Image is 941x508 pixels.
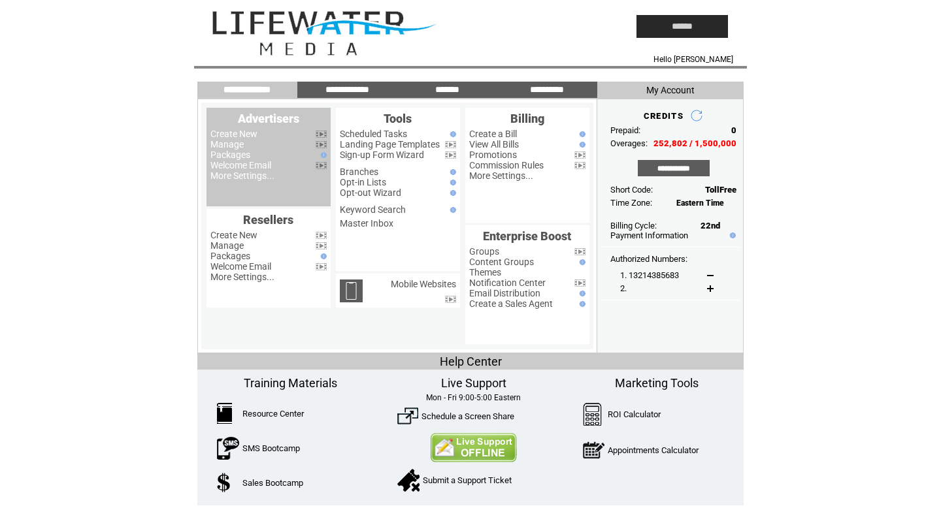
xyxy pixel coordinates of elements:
img: SMSBootcamp.png [217,437,239,460]
img: help.gif [318,152,327,158]
a: Content Groups [469,257,534,267]
span: My Account [646,85,695,95]
a: Opt-in Lists [340,177,386,187]
span: Tools [384,112,412,125]
img: help.gif [576,142,586,148]
span: Short Code: [610,185,653,195]
span: Billing Cycle: [610,221,657,230]
img: video.png [316,232,327,239]
a: Create a Sales Agent [469,298,553,309]
span: Enterprise Boost [483,229,571,243]
img: video.png [574,248,586,255]
img: video.png [445,151,456,159]
img: help.gif [447,207,456,213]
img: help.gif [576,259,586,265]
span: Training Materials [244,376,337,390]
a: Sign-up Form Wizard [340,150,424,160]
a: Welcome Email [210,160,271,170]
a: Opt-out Wizard [340,187,401,198]
img: mobile-websites.png [340,279,363,302]
img: ScreenShare.png [397,405,418,426]
a: More Settings... [210,170,274,181]
span: CREDITS [644,111,684,121]
a: Keyword Search [340,204,406,215]
a: Email Distribution [469,288,540,298]
span: Resellers [243,213,293,227]
a: More Settings... [210,272,274,282]
img: video.png [316,131,327,138]
span: Billing [510,112,544,125]
a: Sales Bootcamp [242,478,303,488]
img: Contact Us [430,433,517,462]
img: help.gif [447,190,456,196]
span: Marketing Tools [615,376,699,390]
span: Eastern Time [676,198,724,208]
img: help.gif [576,131,586,137]
a: Create New [210,230,257,240]
img: video.png [316,263,327,270]
img: AppointmentCalc.png [583,439,604,462]
span: Hello [PERSON_NAME] [653,55,733,64]
img: video.png [316,162,327,169]
a: Create a Bill [469,129,517,139]
a: Create New [210,129,257,139]
span: 252,802 / 1,500,000 [653,138,736,148]
span: Time Zone: [610,198,652,208]
img: help.gif [447,169,456,175]
span: Overages: [610,138,648,148]
a: ROI Calculator [608,409,661,419]
img: video.png [316,242,327,249]
a: Commission Rules [469,160,544,170]
a: Payment Information [610,230,688,240]
img: video.png [445,141,456,148]
span: Prepaid: [610,125,640,135]
a: Groups [469,246,499,257]
a: Packages [210,150,250,160]
img: video.png [445,296,456,303]
span: Advertisers [238,112,299,125]
img: video.png [574,279,586,287]
a: Scheduled Tasks [340,129,407,139]
img: video.png [574,151,586,159]
img: SupportTicket.png [397,469,420,492]
img: help.gif [447,131,456,137]
a: Master Inbox [340,218,393,229]
span: 2. [620,283,627,293]
a: Landing Page Templates [340,139,440,150]
span: 1. 13214385683 [620,270,679,280]
img: video.png [316,141,327,148]
img: ResourceCenter.png [217,403,232,424]
img: help.gif [576,291,586,296]
span: 22nd [701,221,720,230]
img: help.gif [447,180,456,185]
span: Authorized Numbers: [610,254,687,264]
img: SalesBootcamp.png [217,473,232,492]
a: Welcome Email [210,261,271,272]
a: View All Bills [469,139,519,150]
img: help.gif [727,232,736,238]
a: Resource Center [242,409,304,419]
span: 0 [731,125,736,135]
span: Mon - Fri 9:00-5:00 Eastern [426,393,521,402]
img: video.png [574,162,586,169]
img: help.gif [576,301,586,307]
a: Promotions [469,150,517,160]
a: Themes [469,267,501,278]
a: Appointments Calculator [608,445,699,455]
a: Submit a Support Ticket [423,475,512,485]
a: Mobile Websites [391,279,456,289]
img: Calculator.png [583,403,603,426]
a: Manage [210,139,244,150]
span: Live Support [441,376,506,390]
a: SMS Bootcamp [242,443,300,453]
a: Packages [210,251,250,261]
a: Branches [340,167,378,177]
a: Schedule a Screen Share [421,411,514,421]
a: More Settings... [469,170,533,181]
a: Manage [210,240,244,251]
span: TollFree [705,185,736,195]
span: Help Center [440,355,502,368]
a: Notification Center [469,278,546,288]
img: help.gif [318,253,327,259]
